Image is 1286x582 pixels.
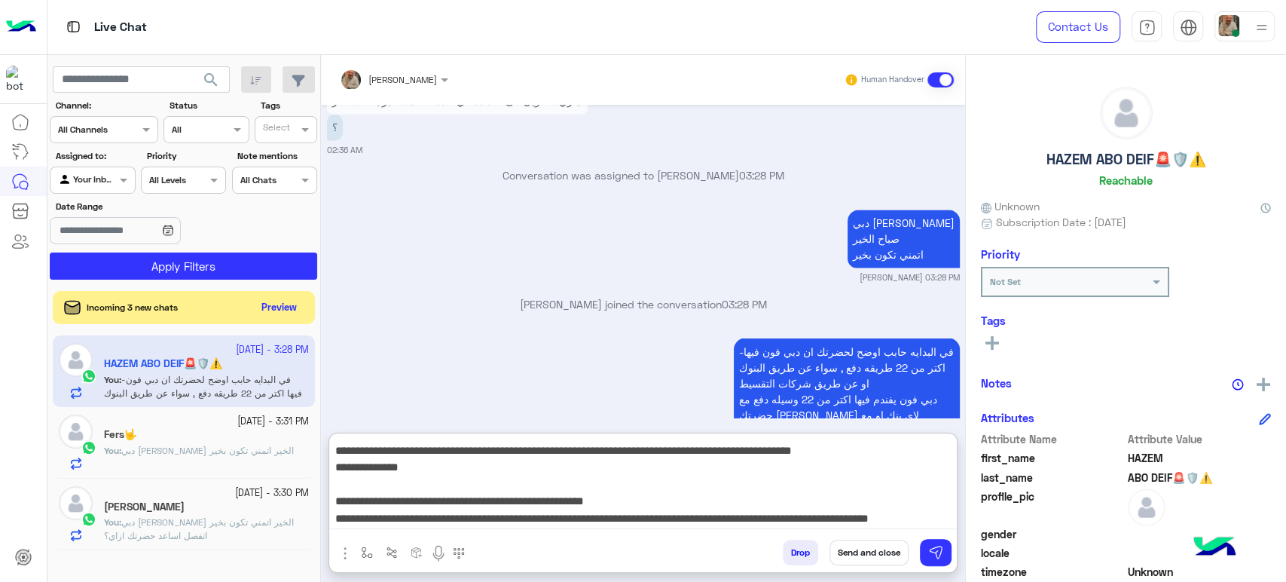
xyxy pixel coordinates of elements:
h6: Notes [981,376,1012,390]
img: 1403182699927242 [6,66,33,93]
span: Unknown [1128,564,1272,580]
a: Contact Us [1036,11,1120,43]
img: hulul-logo.png [1188,522,1241,574]
img: make a call [453,547,465,559]
p: 26/9/2025, 2:36 AM [327,114,343,140]
label: Date Range [56,200,225,213]
button: create order [405,540,429,565]
a: tab [1132,11,1162,43]
span: You [104,445,119,456]
b: : [104,445,121,456]
span: دبي فون عمر مهدي صباح الخير اتمني تكون بخير [121,445,294,456]
span: ABO DEIF🚨🛡️⚠️ [1128,470,1272,486]
span: first_name [981,450,1125,466]
span: timezone [981,564,1125,580]
span: You [104,516,119,528]
h6: Attributes [981,411,1034,424]
p: [PERSON_NAME] joined the conversation [327,296,960,311]
img: userImage [1218,15,1239,36]
label: Status [170,99,247,112]
span: 03:28 PM [722,297,767,310]
button: select flow [355,540,380,565]
img: Logo [6,11,36,43]
span: gender [981,526,1125,542]
small: [PERSON_NAME] 03:28 PM [860,271,960,283]
img: defaultAdmin.png [59,415,93,449]
span: Attribute Name [981,431,1125,447]
img: profile [1252,18,1271,37]
label: Assigned to: [56,149,133,163]
img: defaultAdmin.png [1128,489,1165,526]
img: WhatsApp [81,512,96,527]
small: 02:36 AM [327,144,362,156]
span: Incoming 3 new chats [87,301,178,314]
span: null [1128,526,1272,542]
button: search [193,66,230,99]
label: Channel: [56,99,157,112]
b: Not Set [990,276,1021,287]
img: notes [1232,378,1244,391]
img: send message [928,545,943,560]
img: tab [1180,19,1197,36]
span: دبي فون عمر مهدي صباح الخير اتمني تكون بخير اتفصل اساعد حضرتك ازاي؟ [104,516,294,541]
img: add [1257,378,1270,391]
button: Apply Filters [50,253,317,280]
h5: Osama Badr [104,501,185,513]
button: Preview [255,297,304,319]
p: 26/9/2025, 3:28 PM [848,210,960,268]
span: last_name [981,470,1125,486]
img: send voice note [429,544,448,562]
img: select flow [361,547,373,559]
span: Subscription Date : [DATE] [996,214,1126,230]
b: : [104,516,121,528]
img: send attachment [336,544,354,562]
img: defaultAdmin.png [59,486,93,520]
p: Conversation was assigned to [PERSON_NAME] [327,167,960,183]
span: HAZEM [1128,450,1272,466]
span: search [202,71,220,89]
h5: Fers🤟 [104,428,137,441]
button: Drop [783,540,818,565]
img: Trigger scenario [386,547,398,559]
small: Human Handover [861,74,924,86]
h6: Priority [981,247,1020,261]
span: Attribute Value [1128,431,1272,447]
img: create order [411,547,423,559]
span: null [1128,545,1272,561]
img: tab [1138,19,1156,36]
span: profile_pic [981,489,1125,523]
p: Live Chat [94,17,147,38]
img: defaultAdmin.png [1101,87,1152,139]
div: Select [261,121,290,138]
label: Priority [147,149,225,163]
h5: HAZEM ABO DEIF🚨🛡️⚠️ [1046,151,1206,168]
button: Trigger scenario [380,540,405,565]
small: [DATE] - 3:30 PM [235,486,309,501]
small: [DATE] - 3:31 PM [237,415,309,429]
img: WhatsApp [81,440,96,455]
img: tab [64,17,83,36]
h6: Reachable [1099,173,1153,187]
span: locale [981,545,1125,561]
p: 26/9/2025, 3:28 PM [734,338,960,459]
span: Unknown [981,198,1040,214]
span: [PERSON_NAME] [368,74,437,85]
h6: Tags [981,314,1271,327]
label: Note mentions [237,149,315,163]
button: Send and close [829,540,909,565]
label: Tags [261,99,316,112]
span: 03:28 PM [739,169,784,182]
